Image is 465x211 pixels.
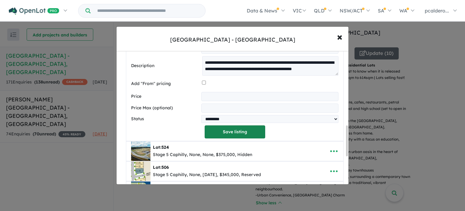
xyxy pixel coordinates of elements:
b: Lot: [153,165,169,170]
label: Status [131,115,199,123]
span: 506 [161,165,169,170]
img: Huntlee%20Estate%20-%20North%20Rothbury%20-%20Lot%20524___1756683866.jpg [131,141,150,161]
div: [GEOGRAPHIC_DATA] - [GEOGRAPHIC_DATA] [170,36,295,44]
button: Save listing [205,125,265,138]
span: 524 [161,145,169,150]
label: Add "From" pricing [131,80,200,87]
span: × [337,30,342,43]
label: Price Max (optional) [131,104,199,112]
img: Huntlee%20Estate%20-%20North%20Rothbury%20-%20Lot%20527___1758075315.jpg [131,182,150,201]
div: Stage 5 Caphilly, None, None, $375,000, Hidden [153,151,252,158]
img: Huntlee%20Estate%20-%20North%20Rothbury%20-%20Lot%20506___1758075375.jpg [131,162,150,181]
input: Try estate name, suburb, builder or developer [92,4,204,17]
b: Lot: [153,145,169,150]
label: Price [131,93,199,100]
img: Openlot PRO Logo White [9,7,59,15]
label: Description [131,62,200,70]
span: pcaldero... [425,8,449,14]
div: Stage 5 Caphilly, None, [DATE], $345,000, Reserved [153,171,261,179]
